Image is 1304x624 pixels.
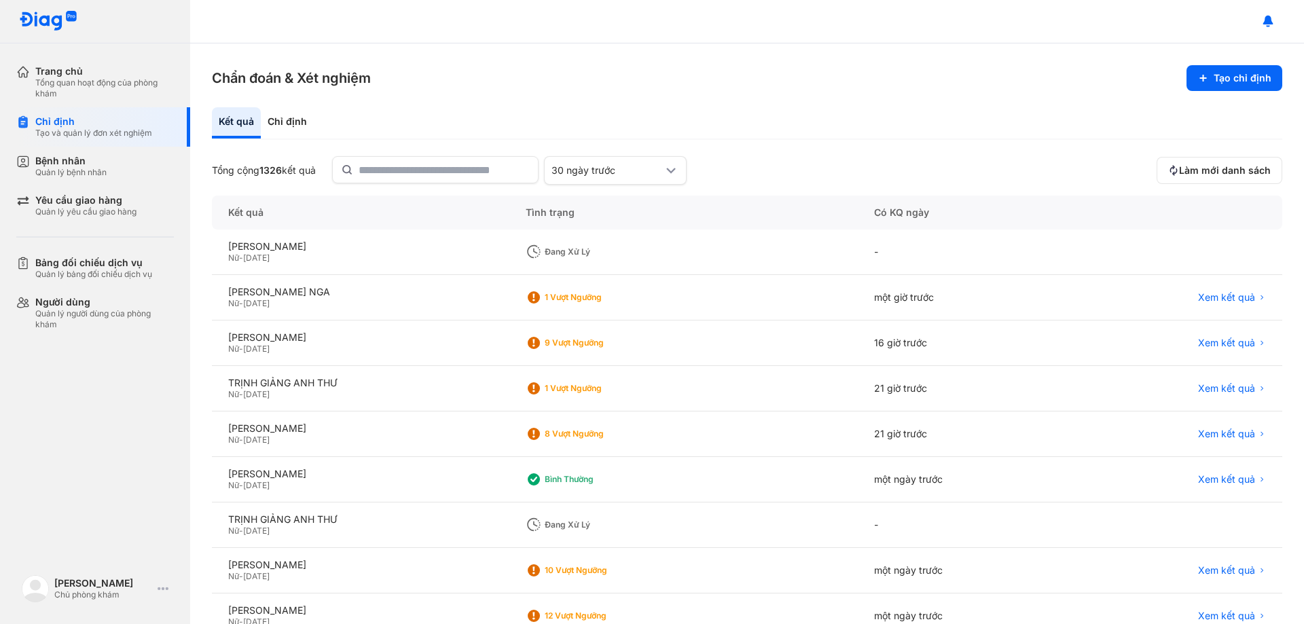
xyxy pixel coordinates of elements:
[228,571,239,581] span: Nữ
[1179,164,1271,177] span: Làm mới danh sách
[228,480,239,490] span: Nữ
[545,246,653,257] div: Đang xử lý
[212,164,316,177] div: Tổng cộng kết quả
[1198,610,1255,622] span: Xem kết quả
[54,589,152,600] div: Chủ phòng khám
[243,480,270,490] span: [DATE]
[545,383,653,394] div: 1 Vượt ngưỡng
[35,77,174,99] div: Tổng quan hoạt động của phòng khám
[35,206,137,217] div: Quản lý yêu cầu giao hàng
[1198,473,1255,485] span: Xem kết quả
[858,366,1071,411] div: 21 giờ trước
[545,428,653,439] div: 8 Vượt ngưỡng
[243,253,270,263] span: [DATE]
[212,107,261,139] div: Kết quả
[228,240,493,253] div: [PERSON_NAME]
[858,411,1071,457] div: 21 giờ trước
[35,167,107,178] div: Quản lý bệnh nhân
[228,422,493,435] div: [PERSON_NAME]
[858,457,1071,502] div: một ngày trước
[228,389,239,399] span: Nữ
[509,196,858,230] div: Tình trạng
[228,344,239,354] span: Nữ
[228,253,239,263] span: Nữ
[35,115,152,128] div: Chỉ định
[228,513,493,526] div: TRỊNH GIẢNG ANH THƯ
[228,298,239,308] span: Nữ
[243,344,270,354] span: [DATE]
[239,298,243,308] span: -
[228,286,493,298] div: [PERSON_NAME] NGA
[243,526,270,536] span: [DATE]
[259,164,282,176] span: 1326
[858,502,1071,548] div: -
[228,377,493,389] div: TRỊNH GIẢNG ANH THƯ
[35,194,137,206] div: Yêu cầu giao hàng
[858,275,1071,320] div: một giờ trước
[19,11,77,32] img: logo
[239,344,243,354] span: -
[243,389,270,399] span: [DATE]
[228,526,239,536] span: Nữ
[1198,337,1255,349] span: Xem kết quả
[858,230,1071,275] div: -
[35,308,174,330] div: Quản lý người dùng của phòng khám
[545,610,653,621] div: 12 Vượt ngưỡng
[212,196,509,230] div: Kết quả
[239,435,243,445] span: -
[551,164,663,177] div: 30 ngày trước
[228,559,493,571] div: [PERSON_NAME]
[22,575,49,602] img: logo
[228,604,493,617] div: [PERSON_NAME]
[239,253,243,263] span: -
[1198,564,1255,576] span: Xem kết quả
[239,389,243,399] span: -
[228,435,239,445] span: Nữ
[228,468,493,480] div: [PERSON_NAME]
[858,196,1071,230] div: Có KQ ngày
[243,298,270,308] span: [DATE]
[239,480,243,490] span: -
[35,269,152,280] div: Quản lý bảng đối chiếu dịch vụ
[545,474,653,485] div: Bình thường
[858,548,1071,593] div: một ngày trước
[545,292,653,303] div: 1 Vượt ngưỡng
[1187,65,1282,91] button: Tạo chỉ định
[35,128,152,139] div: Tạo và quản lý đơn xét nghiệm
[261,107,314,139] div: Chỉ định
[212,69,371,88] h3: Chẩn đoán & Xét nghiệm
[54,577,152,589] div: [PERSON_NAME]
[1198,428,1255,440] span: Xem kết quả
[243,571,270,581] span: [DATE]
[858,320,1071,366] div: 16 giờ trước
[35,296,174,308] div: Người dùng
[35,257,152,269] div: Bảng đối chiếu dịch vụ
[35,155,107,167] div: Bệnh nhân
[545,565,653,576] div: 10 Vượt ngưỡng
[239,571,243,581] span: -
[243,435,270,445] span: [DATE]
[1198,291,1255,304] span: Xem kết quả
[1157,157,1282,184] button: Làm mới danh sách
[1198,382,1255,394] span: Xem kết quả
[35,65,174,77] div: Trang chủ
[239,526,243,536] span: -
[545,337,653,348] div: 9 Vượt ngưỡng
[545,519,653,530] div: Đang xử lý
[228,331,493,344] div: [PERSON_NAME]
